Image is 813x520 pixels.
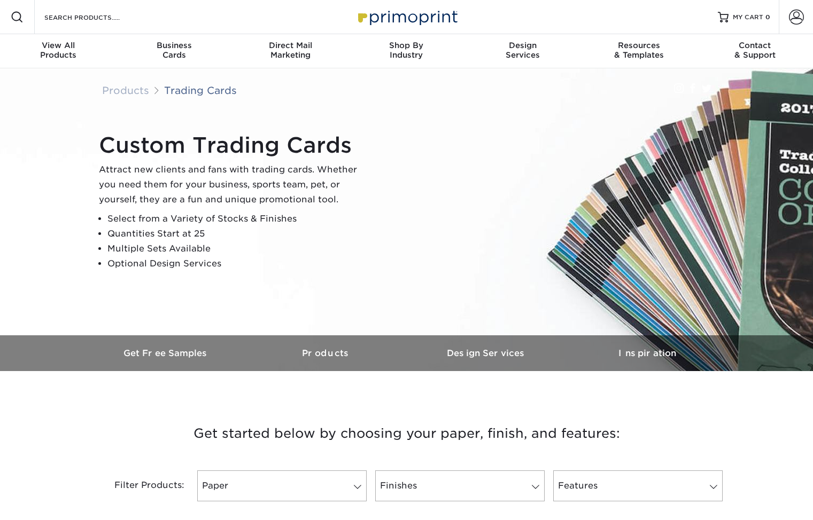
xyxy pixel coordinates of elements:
[349,34,464,68] a: Shop ByIndustry
[464,34,580,68] a: DesignServices
[43,11,148,23] input: SEARCH PRODUCTS.....
[567,335,727,371] a: Inspiration
[197,470,367,501] a: Paper
[464,41,580,50] span: Design
[407,335,567,371] a: Design Services
[94,409,719,458] h3: Get started below by choosing your paper, finish, and features:
[107,241,366,256] li: Multiple Sets Available
[233,41,349,60] div: Marketing
[697,41,813,60] div: & Support
[107,226,366,241] li: Quantities Start at 25
[233,41,349,50] span: Direct Mail
[765,13,770,21] span: 0
[86,335,246,371] a: Get Free Samples
[567,348,727,358] h3: Inspiration
[116,41,232,50] span: Business
[116,41,232,60] div: Cards
[116,34,232,68] a: BusinessCards
[99,132,366,158] h1: Custom Trading Cards
[553,470,723,501] a: Features
[464,41,580,60] div: Services
[107,211,366,226] li: Select from a Variety of Stocks & Finishes
[86,470,193,501] div: Filter Products:
[697,41,813,50] span: Contact
[233,34,349,68] a: Direct MailMarketing
[697,34,813,68] a: Contact& Support
[375,470,545,501] a: Finishes
[99,162,366,207] p: Attract new clients and fans with trading cards. Whether you need them for your business, sports ...
[580,34,696,68] a: Resources& Templates
[164,84,237,96] a: Trading Cards
[580,41,696,50] span: Resources
[349,41,464,60] div: Industry
[353,5,460,28] img: Primoprint
[86,348,246,358] h3: Get Free Samples
[580,41,696,60] div: & Templates
[246,348,407,358] h3: Products
[407,348,567,358] h3: Design Services
[733,13,763,22] span: MY CART
[102,84,149,96] a: Products
[107,256,366,271] li: Optional Design Services
[349,41,464,50] span: Shop By
[246,335,407,371] a: Products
